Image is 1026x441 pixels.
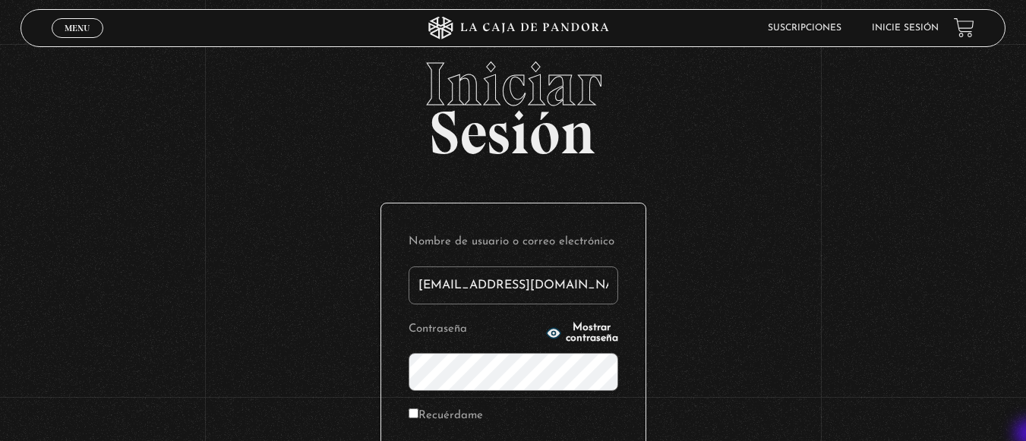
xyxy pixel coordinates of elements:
[409,408,418,418] input: Recuérdame
[65,24,90,33] span: Menu
[21,54,1005,151] h2: Sesión
[59,36,95,46] span: Cerrar
[409,231,618,254] label: Nombre de usuario o correo electrónico
[768,24,841,33] a: Suscripciones
[546,323,618,344] button: Mostrar contraseña
[872,24,939,33] a: Inicie sesión
[409,318,541,342] label: Contraseña
[954,17,974,38] a: View your shopping cart
[409,405,483,428] label: Recuérdame
[566,323,618,344] span: Mostrar contraseña
[21,54,1005,115] span: Iniciar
